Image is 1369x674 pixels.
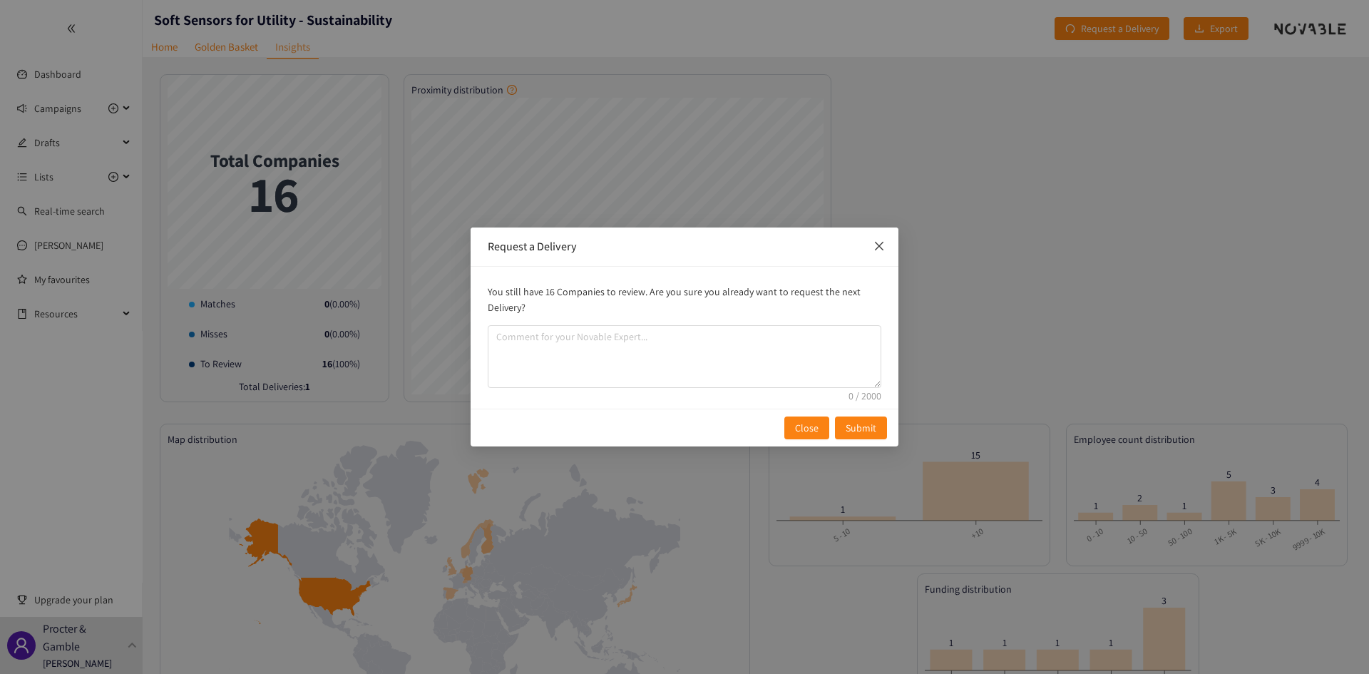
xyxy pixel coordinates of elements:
iframe: Chat Widget [1298,606,1369,674]
button: Submit [835,417,887,439]
div: Request a Delivery [488,239,881,255]
span: close [873,240,885,252]
span: Submit [846,420,876,436]
p: You still have 16 Companies to review. Are you sure you already want to request the next Delivery? [488,284,881,315]
button: Close [860,228,898,266]
button: Close [784,417,829,439]
textarea: comment [488,325,881,388]
span: Close [795,420,819,436]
